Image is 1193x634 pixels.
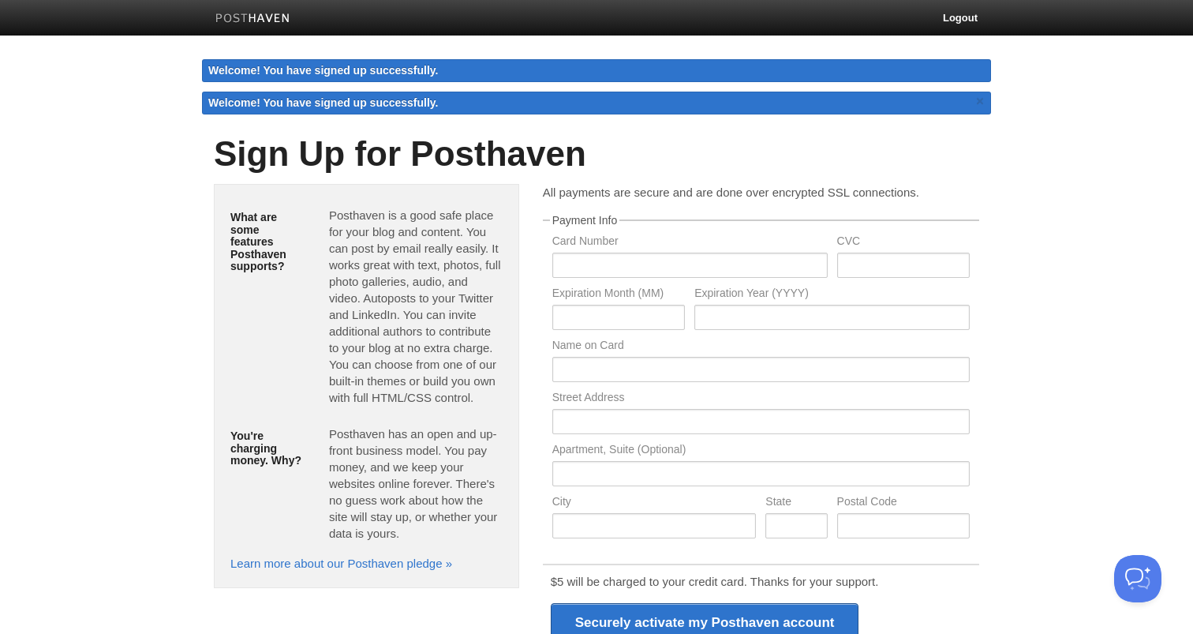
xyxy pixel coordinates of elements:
[543,184,979,201] p: All payments are secure and are done over encrypted SSL connections.
[552,496,757,511] label: City
[202,59,991,82] div: Welcome! You have signed up successfully.
[1114,555,1161,602] iframe: Help Scout Beacon - Open
[329,207,503,406] p: Posthaven is a good safe place for your blog and content. You can post by email really easily. It...
[765,496,827,511] label: State
[973,92,987,111] a: ×
[552,235,828,250] label: Card Number
[208,96,439,109] span: Welcome! You have signed up successfully.
[552,444,970,459] label: Apartment, Suite (Optional)
[550,215,620,226] legend: Payment Info
[230,430,305,467] h5: You're charging money. Why?
[230,212,305,272] h5: What are some features Posthaven supports?
[551,573,971,590] p: $5 will be charged to your credit card. Thanks for your support.
[214,135,979,173] h1: Sign Up for Posthaven
[552,392,970,407] label: Street Address
[694,287,970,302] label: Expiration Year (YYYY)
[230,557,452,570] a: Learn more about our Posthaven pledge »
[215,13,290,25] img: Posthaven-bar
[552,340,970,355] label: Name on Card
[837,496,970,511] label: Postal Code
[329,426,503,542] p: Posthaven has an open and up-front business model. You pay money, and we keep your websites onlin...
[552,287,685,302] label: Expiration Month (MM)
[837,235,970,250] label: CVC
